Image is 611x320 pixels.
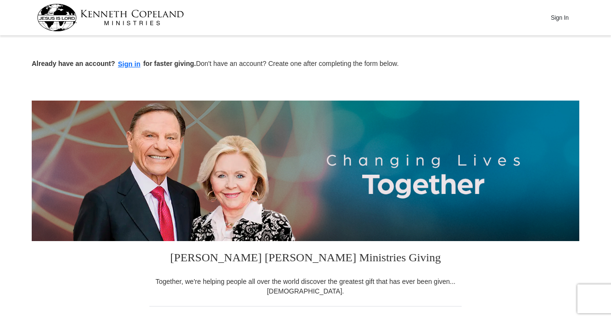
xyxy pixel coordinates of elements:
[32,59,579,70] p: Don't have an account? Create one after completing the form below.
[32,60,196,67] strong: Already have an account? for faster giving.
[37,4,184,31] img: kcm-header-logo.svg
[149,277,462,296] div: Together, we're helping people all over the world discover the greatest gift that has ever been g...
[149,241,462,277] h3: [PERSON_NAME] [PERSON_NAME] Ministries Giving
[545,10,574,25] button: Sign In
[115,59,144,70] button: Sign in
